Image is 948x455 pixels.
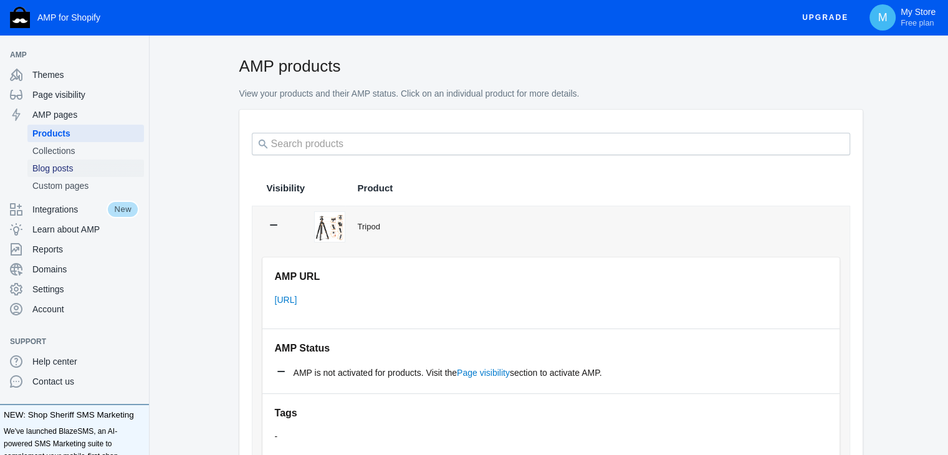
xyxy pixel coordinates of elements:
a: Settings [5,279,144,299]
span: AMP is not activated for products. Visit the section to activate AMP. [294,366,602,379]
a: Learn about AMP [5,219,144,239]
a: Domains [5,259,144,279]
div: - [275,430,827,443]
a: Blog posts [27,160,144,177]
span: M [876,11,889,24]
span: AMP pages [32,108,139,121]
a: AMP pages [5,105,144,125]
img: gdx-bm-777-kamera-fotograf-tripod-urun-icerigi-parcalar.jpg [315,212,345,242]
button: Add a sales channel [127,52,146,57]
span: Account [32,303,139,315]
button: Upgrade [792,6,858,29]
iframe: Drift Widget Chat Controller [886,393,933,440]
h5: Tags [275,406,827,419]
span: Contact us [32,375,139,388]
button: Add a sales channel [127,339,146,344]
span: Domains [32,263,139,275]
span: Free plan [901,18,934,28]
a: Page visibility [5,85,144,105]
span: Themes [32,69,139,81]
a: Collections [27,142,144,160]
span: AMP [10,49,127,61]
span: Products [32,127,139,140]
span: Help center [32,355,139,368]
a: Page visibility [457,368,510,378]
span: Settings [32,283,139,295]
p: My Store [901,7,936,28]
a: Account [5,299,144,319]
h2: AMP products [239,55,863,77]
span: Reports [32,243,139,256]
a: Custom pages [27,177,144,194]
a: [URL] [275,295,297,305]
input: Search products [252,133,850,155]
span: Product [358,182,393,194]
a: Themes [5,65,144,85]
span: AMP for Shopify [37,12,100,22]
div: Tripod [358,221,835,233]
span: Blog posts [32,162,139,175]
span: Collections [32,145,139,157]
span: New [107,201,139,218]
span: Upgrade [802,6,848,29]
h5: AMP URL [275,270,827,283]
span: Support [10,335,127,348]
a: IntegrationsNew [5,199,144,219]
img: Shop Sheriff Logo [10,7,30,28]
h5: AMP Status [275,342,827,355]
span: Learn about AMP [32,223,139,236]
span: Page visibility [32,89,139,101]
a: Contact us [5,371,144,391]
span: Custom pages [32,180,139,192]
p: View your products and their AMP status. Click on an individual product for more details. [239,88,863,100]
a: Products [27,125,144,142]
span: Visibility [267,182,305,194]
a: Reports [5,239,144,259]
span: Integrations [32,203,107,216]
